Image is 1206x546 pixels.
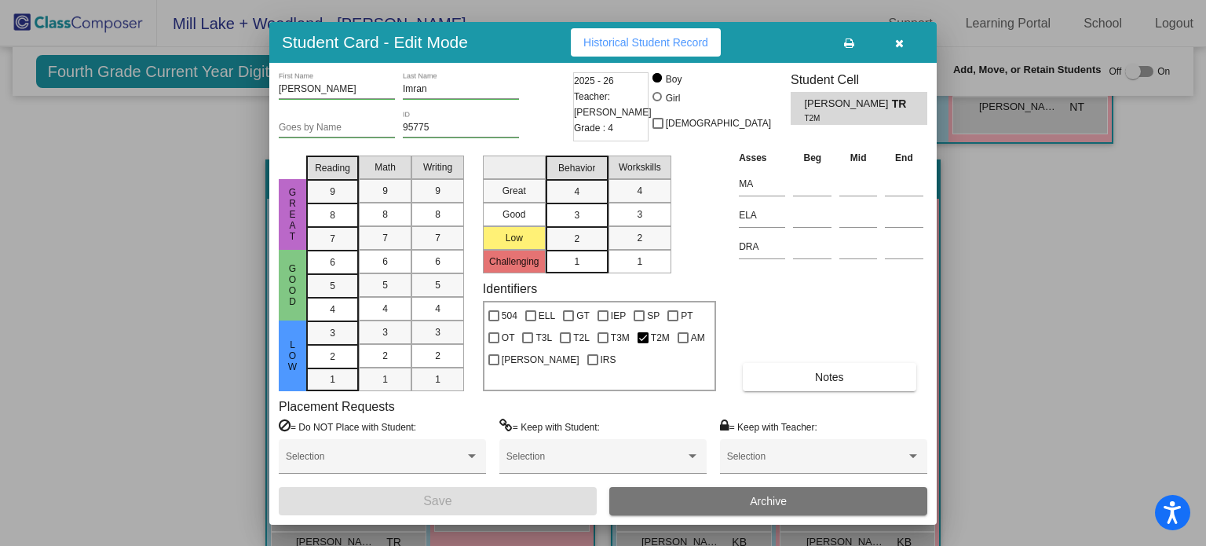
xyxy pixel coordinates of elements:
[403,123,519,134] input: Enter ID
[573,328,590,347] span: T2L
[735,149,789,167] th: Asses
[815,371,844,383] span: Notes
[720,419,817,434] label: = Keep with Teacher:
[637,231,642,245] span: 2
[382,325,388,339] span: 3
[665,91,681,105] div: Girl
[382,372,388,387] span: 1
[791,72,927,87] h3: Student Cell
[647,306,660,325] span: SP
[535,328,552,347] span: T3L
[330,302,335,317] span: 4
[330,350,335,364] span: 2
[279,123,395,134] input: goes by name
[382,255,388,269] span: 6
[571,28,721,57] button: Historical Student Record
[601,350,616,369] span: IRS
[804,112,880,124] span: T2M
[382,302,388,316] span: 4
[881,149,927,167] th: End
[651,328,670,347] span: T2M
[499,419,600,434] label: = Keep with Student:
[574,255,579,269] span: 1
[435,349,440,363] span: 2
[574,89,652,120] span: Teacher: [PERSON_NAME]
[282,32,468,52] h3: Student Card - Edit Mode
[435,278,440,292] span: 5
[637,255,642,269] span: 1
[382,349,388,363] span: 2
[330,255,335,269] span: 6
[611,306,626,325] span: IEP
[279,419,416,434] label: = Do NOT Place with Student:
[423,494,451,508] span: Save
[375,160,396,174] span: Math
[739,235,785,258] input: assessment
[435,302,440,316] span: 4
[279,487,597,515] button: Save
[611,328,630,347] span: T3M
[286,187,300,242] span: Great
[835,149,881,167] th: Mid
[574,208,579,222] span: 3
[681,306,693,325] span: PT
[619,160,661,174] span: Workskills
[315,161,350,175] span: Reading
[435,255,440,269] span: 6
[435,184,440,198] span: 9
[739,172,785,196] input: assessment
[286,339,300,372] span: Low
[502,350,579,369] span: [PERSON_NAME]
[804,96,891,112] span: [PERSON_NAME]
[502,306,517,325] span: 504
[435,207,440,222] span: 8
[330,185,335,199] span: 9
[665,72,682,86] div: Boy
[435,231,440,245] span: 7
[637,207,642,222] span: 3
[330,232,335,246] span: 7
[382,207,388,222] span: 8
[637,184,642,198] span: 4
[743,363,915,391] button: Notes
[691,328,705,347] span: AM
[330,279,335,293] span: 5
[435,372,440,387] span: 1
[279,399,395,414] label: Placement Requests
[330,208,335,222] span: 8
[382,184,388,198] span: 9
[435,325,440,339] span: 3
[539,306,555,325] span: ELL
[483,281,537,296] label: Identifiers
[286,263,300,307] span: Good
[789,149,835,167] th: Beg
[574,120,613,136] span: Grade : 4
[892,96,914,112] span: TR
[739,203,785,227] input: assessment
[574,185,579,199] span: 4
[574,232,579,246] span: 2
[666,114,771,133] span: [DEMOGRAPHIC_DATA]
[423,160,452,174] span: Writing
[382,278,388,292] span: 5
[558,161,595,175] span: Behavior
[583,36,708,49] span: Historical Student Record
[574,73,614,89] span: 2025 - 26
[330,326,335,340] span: 3
[750,495,787,508] span: Archive
[609,487,927,515] button: Archive
[576,306,590,325] span: GT
[330,372,335,387] span: 1
[382,231,388,245] span: 7
[502,328,515,347] span: OT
